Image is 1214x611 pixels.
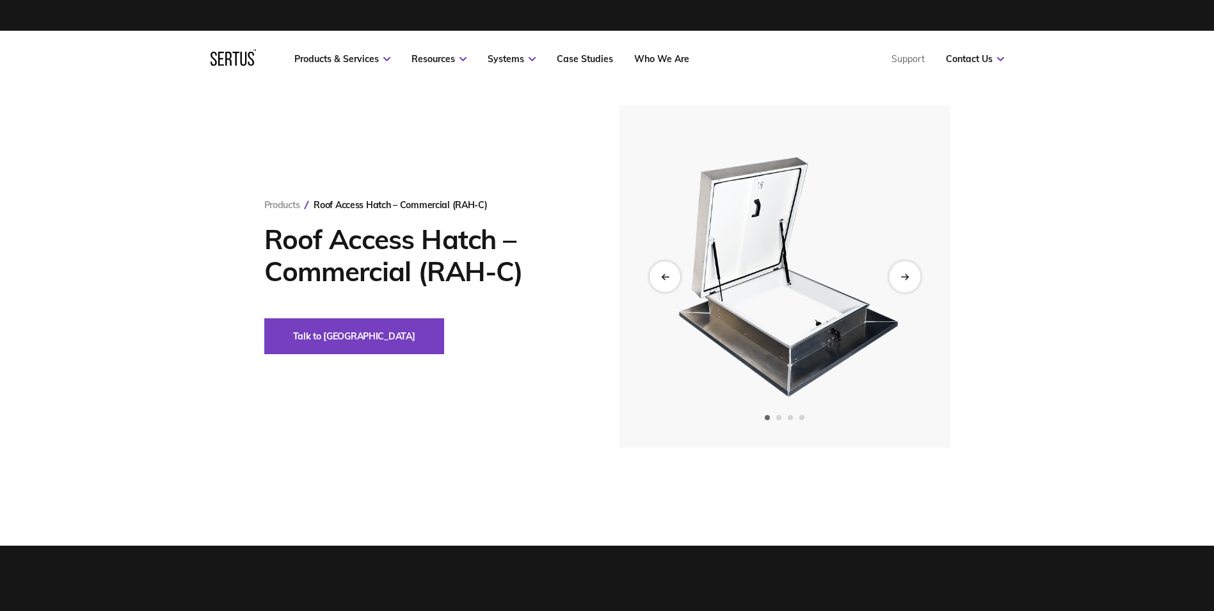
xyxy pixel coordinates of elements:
a: Products & Services [294,53,390,65]
a: Contact Us [946,53,1004,65]
span: Go to slide 4 [799,415,804,420]
div: Previous slide [650,261,680,292]
iframe: Chat Widget [1150,550,1214,611]
button: Talk to [GEOGRAPHIC_DATA] [264,318,444,354]
a: Who We Are [634,53,689,65]
div: Next slide [889,261,920,292]
a: Resources [411,53,467,65]
a: Products [264,199,300,211]
a: Support [891,53,925,65]
span: Go to slide 2 [776,415,781,420]
h1: Roof Access Hatch – Commercial (RAH-C) [264,224,581,288]
a: Systems [488,53,536,65]
a: Case Studies [557,53,613,65]
span: Go to slide 3 [788,415,793,420]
